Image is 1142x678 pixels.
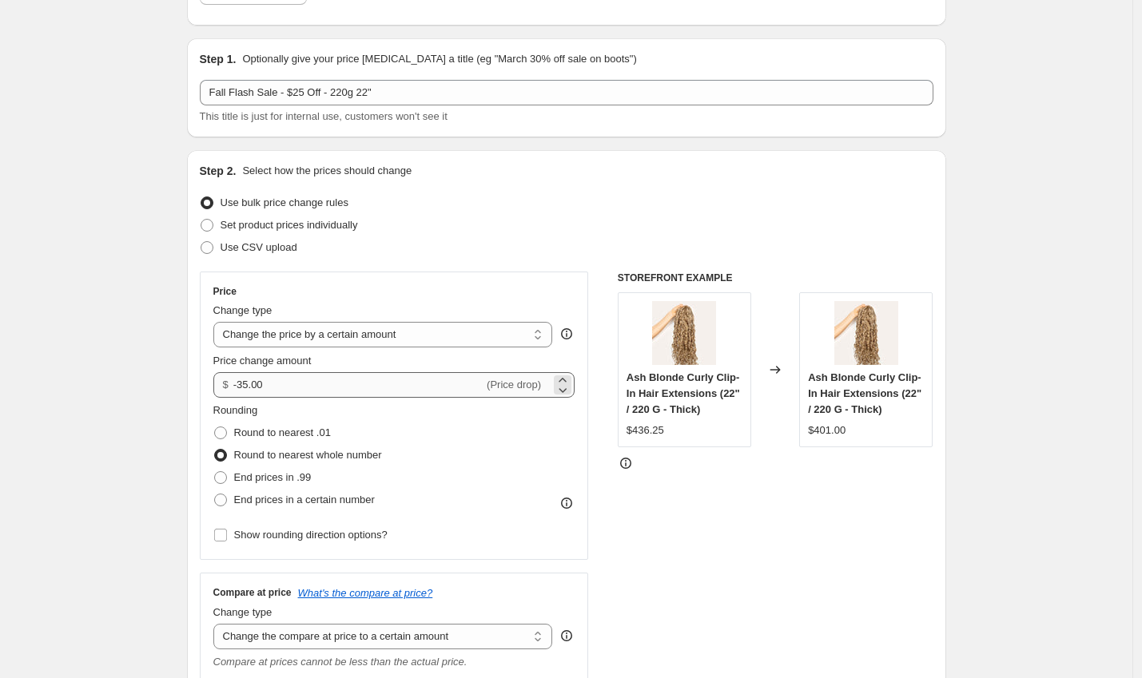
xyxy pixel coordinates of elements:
span: Ash Blonde Curly Clip-In Hair Extensions (22" / 220 G - Thick) [627,371,740,415]
span: $ [223,379,229,391]
span: Use bulk price change rules [221,196,348,208]
span: Change type [213,304,273,316]
div: help [559,628,575,644]
input: -10.00 [233,372,483,398]
span: Price change amount [213,355,312,367]
h3: Price [213,285,237,298]
input: 30% off holiday sale [200,80,933,105]
span: Rounding [213,404,258,416]
img: CurlyAshBlonde-New_ecbfd9bc-6e50-4885-8867-0a0ac9566d56_80x.jpg [834,301,898,365]
span: $436.25 [627,424,664,436]
h2: Step 2. [200,163,237,179]
span: End prices in a certain number [234,494,375,506]
span: Change type [213,606,273,618]
span: Show rounding direction options? [234,529,388,541]
h3: Compare at price [213,586,292,599]
p: Optionally give your price [MEDICAL_DATA] a title (eg "March 30% off sale on boots") [242,51,636,67]
h2: Step 1. [200,51,237,67]
span: Round to nearest .01 [234,426,331,438]
div: help [559,326,575,342]
p: Select how the prices should change [242,163,412,179]
span: Set product prices individually [221,219,358,231]
span: This title is just for internal use, customers won't see it [200,110,448,122]
h6: STOREFRONT EXAMPLE [618,272,933,284]
img: CurlyAshBlonde-New_ecbfd9bc-6e50-4885-8867-0a0ac9566d56_80x.jpg [652,301,716,365]
span: Ash Blonde Curly Clip-In Hair Extensions (22" / 220 G - Thick) [808,371,921,415]
span: End prices in .99 [234,471,312,483]
span: Round to nearest whole number [234,449,382,461]
button: What's the compare at price? [298,587,433,599]
i: Compare at prices cannot be less than the actual price. [213,656,468,668]
span: $401.00 [808,424,846,436]
span: (Price drop) [487,379,541,391]
span: Use CSV upload [221,241,297,253]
